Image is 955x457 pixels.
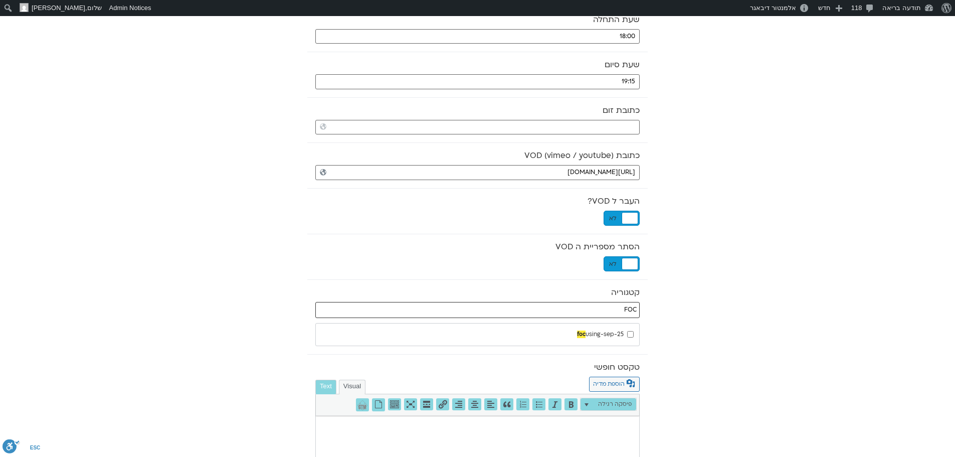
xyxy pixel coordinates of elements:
div: יישור לשמאל (Shift+Alt+L) [484,398,498,411]
label: כתובת VOD (vimeo / youtube) [315,151,640,160]
label: כתובת זום [315,106,640,115]
button: הוספת מדיה [589,377,640,392]
span: using-sep-25 [577,331,624,338]
span: [PERSON_NAME] [32,4,85,12]
label: טקסט חופשי [315,363,640,372]
div: רשימה מספרית (Shift+Alt+O) [516,398,530,411]
label: קטגוריה [315,288,640,297]
div: מסך מלא [404,398,418,411]
div: 3D FlipBook [371,398,386,412]
button: Visual [339,380,365,394]
label: שעת התחלה [315,15,640,24]
input: focusing-sep-25 [627,331,634,338]
button: Text [315,380,336,394]
div: Metronet Tag Manager [355,398,369,412]
label: שעת סיום [315,60,640,69]
span: לא [604,211,622,225]
div: יישור למרכז (Shift+Alt+C) [468,398,482,411]
span: כן [622,257,639,271]
div: יישור לימין (Shift+Alt+R) [452,398,466,411]
span: כן [622,211,639,225]
div: הוספת תגית קרא עוד (Shift+Alt+T) [420,398,434,411]
span: פיסקה רגילה [591,399,633,409]
div: הוספת/עריכת קישור (Ctrl+K) [436,398,450,411]
div: ציטוט (Shift+Alt+Q) [500,398,514,411]
input: Filter categories... [315,302,640,318]
div: מודגש (Ctrl+B) [564,398,578,411]
div: רשימת תבליטים (Shift+Alt+U) [532,398,546,411]
span: לא [604,257,622,271]
div: נטוי (Ctrl+I) [548,398,562,411]
label: העבר ל VOD? [315,197,640,206]
div: סרגל כלים מורחב (Shift+Alt+Z) [388,398,402,411]
label: הסתר מספריית ה VOD [315,242,640,251]
span: foc [577,331,586,338]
